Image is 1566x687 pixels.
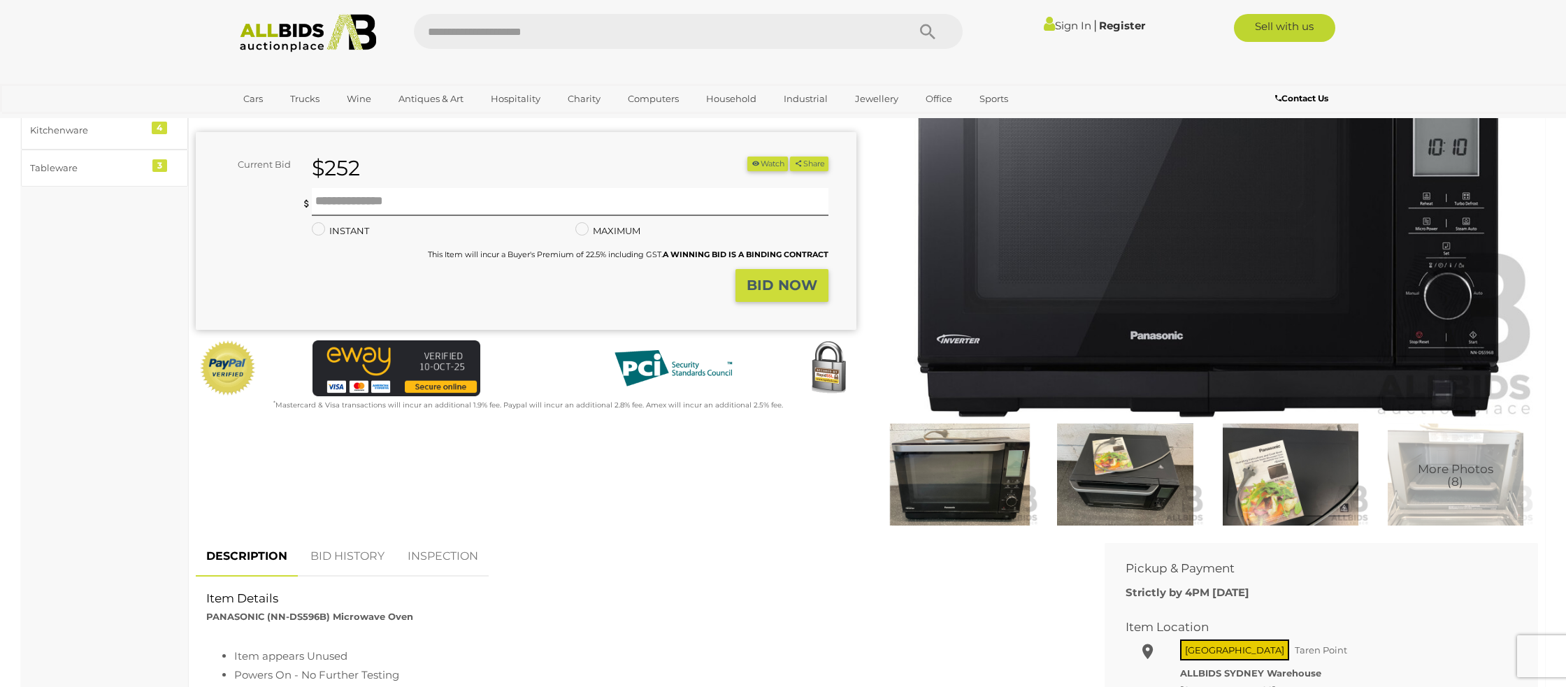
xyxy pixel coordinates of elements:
[775,87,837,110] a: Industrial
[232,14,384,52] img: Allbids.com.au
[30,122,145,138] div: Kitchenware
[1180,639,1289,660] span: [GEOGRAPHIC_DATA]
[893,14,963,49] button: Search
[234,665,1073,684] li: Powers On - No Further Testing
[619,87,688,110] a: Computers
[30,160,145,176] div: Tableware
[397,536,489,577] a: INSPECTION
[152,159,167,172] div: 3
[1275,91,1332,106] a: Contact Us
[559,87,610,110] a: Charity
[575,223,640,239] label: MAXIMUM
[603,340,743,396] img: PCI DSS compliant
[234,110,352,133] a: [GEOGRAPHIC_DATA]
[312,223,369,239] label: INSTANT
[234,646,1073,665] li: Item appears Unused
[1093,17,1097,33] span: |
[1180,667,1321,679] strong: ALLBIDS SYDNEY Warehouse
[800,340,856,396] img: Secured by Rapid SSL
[313,340,480,396] img: eWAY Payment Gateway
[1275,93,1328,103] b: Contact Us
[735,269,828,302] button: BID NOW
[747,157,788,171] button: Watch
[1126,562,1496,575] h2: Pickup & Payment
[881,424,1039,526] img: PANASONIC (NN-DS596B) Microwave Oven
[482,87,549,110] a: Hospitality
[152,122,167,134] div: 4
[206,592,1073,605] h2: Item Details
[273,400,783,410] small: Mastercard & Visa transactions will incur an additional 1.9% fee. Paypal will incur an additional...
[199,340,257,396] img: Official PayPal Seal
[917,87,961,110] a: Office
[389,87,473,110] a: Antiques & Art
[1126,586,1249,599] b: Strictly by 4PM [DATE]
[790,157,828,171] button: Share
[846,87,907,110] a: Jewellery
[206,611,413,622] strong: PANASONIC (NN-DS596B) Microwave Oven
[21,112,188,149] a: Kitchenware 4
[300,536,395,577] a: BID HISTORY
[1099,19,1145,32] a: Register
[312,155,360,181] strong: $252
[234,87,272,110] a: Cars
[1212,424,1370,526] img: PANASONIC (NN-DS596B) Microwave Oven
[196,157,301,173] div: Current Bid
[1126,621,1496,634] h2: Item Location
[281,87,329,110] a: Trucks
[747,157,788,171] li: Watch this item
[21,150,188,187] a: Tableware 3
[663,250,828,259] b: A WINNING BID IS A BINDING CONTRACT
[697,87,766,110] a: Household
[338,87,380,110] a: Wine
[1046,424,1204,526] img: PANASONIC (NN-DS596B) Microwave Oven
[747,277,817,294] strong: BID NOW
[1044,19,1091,32] a: Sign In
[196,536,298,577] a: DESCRIPTION
[428,250,828,259] small: This Item will incur a Buyer's Premium of 22.5% including GST.
[1234,14,1335,42] a: Sell with us
[1377,424,1535,526] img: PANASONIC (NN-DS596B) Microwave Oven
[1418,463,1493,489] span: More Photos (8)
[970,87,1017,110] a: Sports
[1377,424,1535,526] a: More Photos(8)
[1291,641,1351,659] span: Taren Point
